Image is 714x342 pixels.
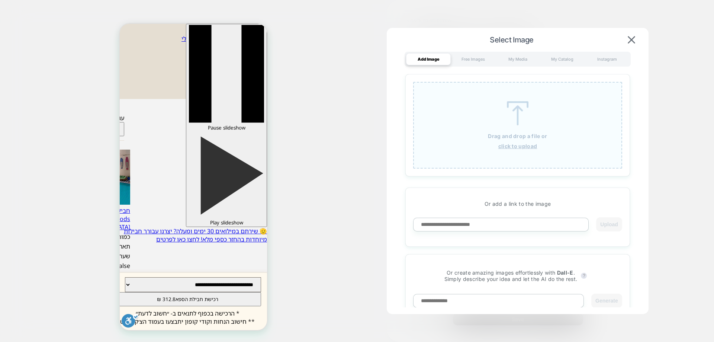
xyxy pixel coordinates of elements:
[581,273,587,279] button: ?
[451,53,495,65] div: Free Images
[2,290,19,307] button: סרגל נגישות
[557,269,573,276] strong: Dall-E
[413,82,622,169] div: Drag and drop a file orclick to upload
[495,53,540,65] div: My Media
[488,133,547,139] p: Drag and drop a file or
[37,272,56,279] span: 312.8 ₪
[406,53,451,65] div: Add Image
[413,201,622,207] p: Or add a link to the image
[88,100,126,107] span: Pause slideshow
[498,143,537,149] u: click to upload
[4,203,147,220] a: 🫡 שירתם במילואים 30 ימים ומעלה? יצרנו עבורך חבילות מיוחדות בהחזר כספי מלא! לחצו כאן לפרטים
[501,101,534,125] img: dropzone
[444,269,578,282] p: Or create amazing images effortlessly with . Simply describe your idea and let the AI do the rest.
[585,53,629,65] div: Instagram
[540,53,585,65] div: My Catalog
[398,35,625,44] span: Select Image
[90,195,123,202] span: Play slideshow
